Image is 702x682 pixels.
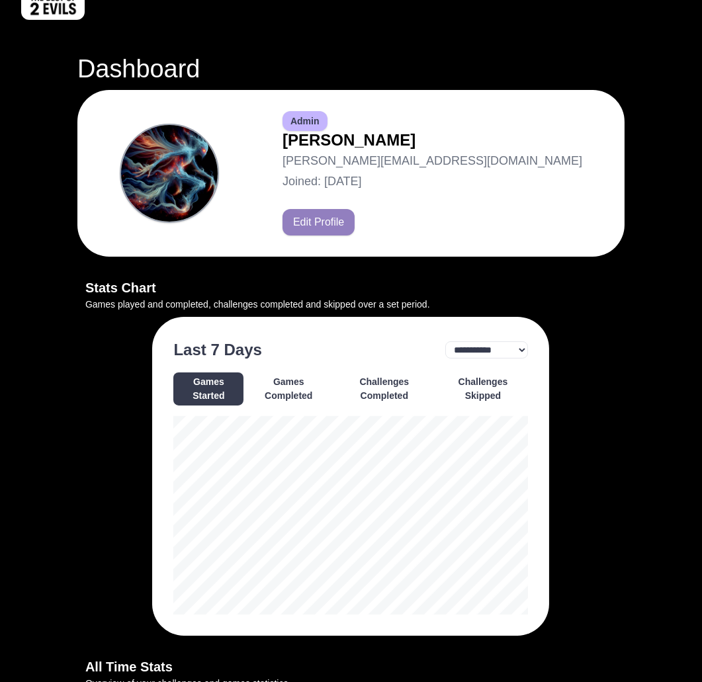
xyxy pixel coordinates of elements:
[173,338,261,362] h3: Last 7 Days
[283,152,582,170] p: [PERSON_NAME][EMAIL_ADDRESS][DOMAIN_NAME]
[173,372,243,405] button: Games Started
[77,278,625,298] h3: Stats Chart
[283,209,355,235] button: Edit Profile
[283,111,328,131] span: Admin
[283,173,582,191] p: Joined: [DATE]
[77,657,625,677] h3: All Time Stats
[77,298,625,312] p: Games played and completed, challenges completed and skipped over a set period.
[333,372,435,405] button: Challenges Completed
[283,131,582,150] h2: [PERSON_NAME]
[120,124,219,223] img: Avatar
[437,372,528,405] button: Challenges Skipped
[246,372,331,405] button: Games Completed
[77,54,625,85] h1: Dashboard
